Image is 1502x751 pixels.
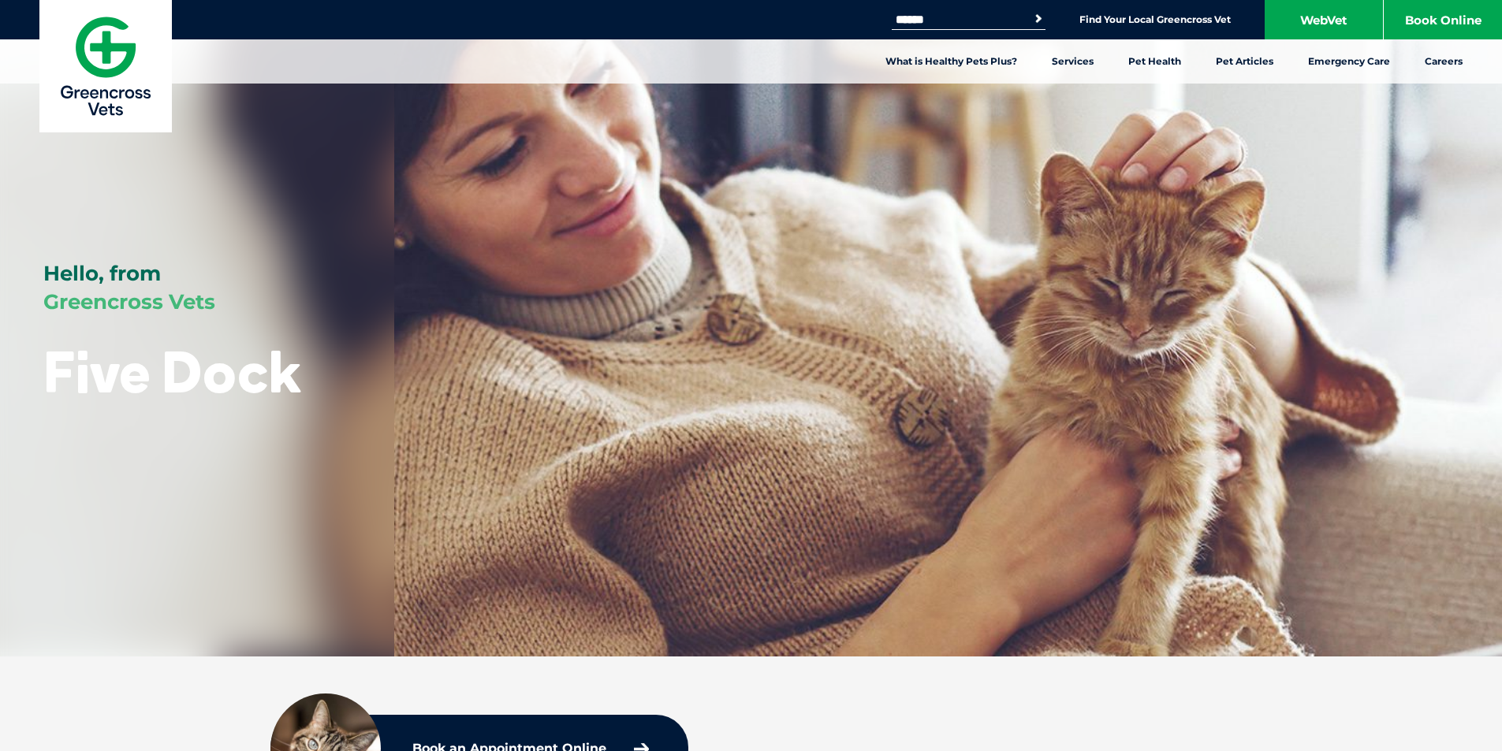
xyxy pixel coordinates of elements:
a: Find Your Local Greencross Vet [1079,13,1231,26]
a: Pet Health [1111,39,1198,84]
span: Greencross Vets [43,289,215,314]
a: Services [1034,39,1111,84]
span: Hello, from [43,261,161,286]
a: Pet Articles [1198,39,1291,84]
button: Search [1031,11,1046,27]
h1: Five Dock [43,340,301,403]
a: Emergency Care [1291,39,1407,84]
a: Careers [1407,39,1480,84]
a: What is Healthy Pets Plus? [868,39,1034,84]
